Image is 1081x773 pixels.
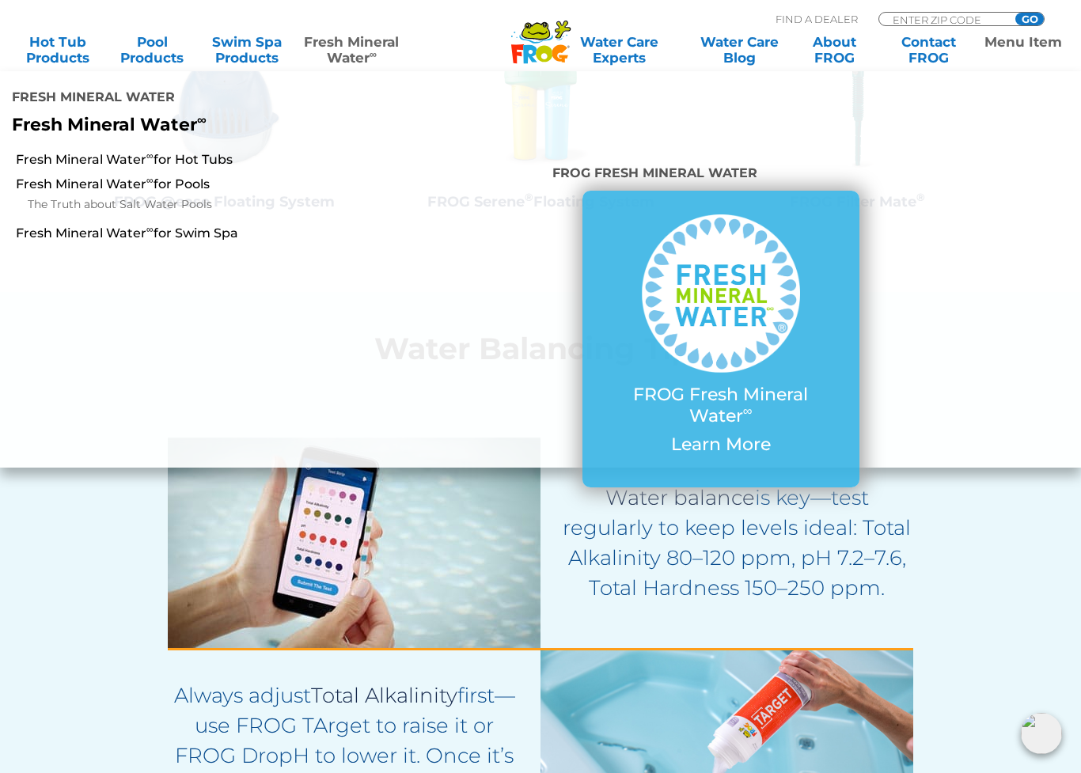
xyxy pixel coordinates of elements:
a: FROG Fresh Mineral Water∞ Learn More [614,214,828,463]
sup: ∞ [743,403,753,419]
h4: Fresh Mineral Water [12,83,438,115]
img: openIcon [1021,713,1062,754]
a: Water balance [605,485,755,510]
sup: ∞ [197,112,207,127]
a: ContactFROG [886,34,970,66]
a: Fresh Mineral Water∞for Hot Tubs [16,151,360,169]
sup: ∞ [146,150,154,161]
input: Zip Code Form [891,13,998,26]
sup: ∞ [146,174,154,186]
a: Water CareExperts [551,34,687,66]
p: Learn More [614,434,828,455]
h4: FROG Fresh Mineral Water [552,159,889,191]
p: is key—test regularly to keep levels ideal: Total Alkalinity 80–120 ppm, pH 7.2–7.6, Total Hardne... [560,483,913,603]
a: Fresh Mineral Water∞for Swim Spa [16,225,360,242]
a: Menu Item [981,34,1065,66]
a: Swim SpaProducts [205,34,289,66]
p: FROG Fresh Mineral Water [614,385,828,426]
sup: ∞ [146,223,154,235]
a: Total Alkalinity [311,683,457,708]
sup: ∞ [370,48,377,60]
a: AboutFROG [792,34,876,66]
a: Fresh Mineral Water∞for Pools [16,176,360,193]
p: Fresh Mineral Water [12,115,438,135]
a: Water CareBlog [698,34,782,66]
input: GO [1015,13,1044,25]
a: Hot TubProducts [16,34,100,66]
img: frog-bam-algae-1 [168,438,540,648]
a: The Truth about Salt Water Pools [28,195,360,214]
a: Fresh MineralWater∞ [299,34,404,66]
a: PoolProducts [110,34,194,66]
p: Find A Dealer [776,12,858,26]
